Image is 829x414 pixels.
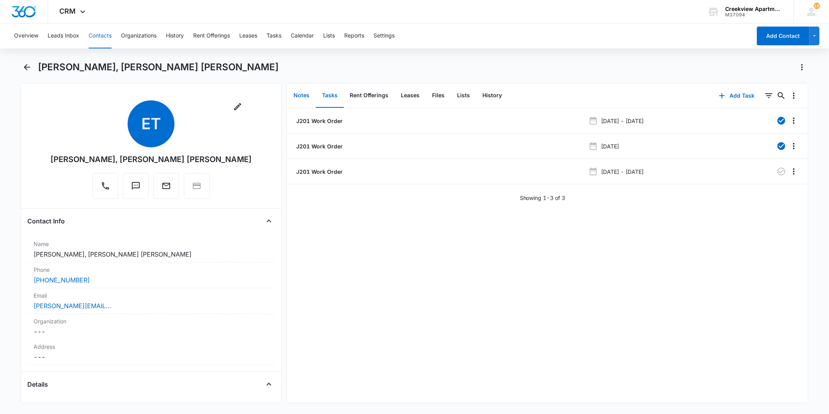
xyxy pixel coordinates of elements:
[788,89,800,102] button: Overflow Menu
[451,84,477,108] button: Lists
[796,61,808,73] button: Actions
[788,140,800,152] button: Overflow Menu
[520,194,566,202] p: Showing 1-3 of 3
[711,86,763,105] button: Add Task
[263,215,275,227] button: Close
[27,288,275,314] div: Email[PERSON_NAME][EMAIL_ADDRESS][DOMAIN_NAME]
[788,165,800,178] button: Overflow Menu
[291,23,314,48] button: Calendar
[27,262,275,288] div: Phone[PHONE_NUMBER]
[34,291,269,300] label: Email
[34,250,269,259] dd: [PERSON_NAME], [PERSON_NAME] [PERSON_NAME]
[14,23,38,48] button: Overview
[27,339,275,365] div: Address---
[601,142,619,150] p: [DATE]
[775,89,788,102] button: Search...
[153,185,179,192] a: Email
[34,275,90,285] a: [PHONE_NUMBER]
[34,240,269,248] label: Name
[344,23,364,48] button: Reports
[287,84,316,108] button: Notes
[374,23,395,48] button: Settings
[34,317,269,325] label: Organization
[788,114,800,127] button: Overflow Menu
[34,327,269,336] dd: ---
[93,173,118,199] button: Call
[166,23,184,48] button: History
[725,12,782,18] div: account id
[601,168,644,176] p: [DATE] - [DATE]
[316,84,344,108] button: Tasks
[239,23,257,48] button: Leases
[395,84,426,108] button: Leases
[21,61,33,73] button: Back
[38,61,279,73] h1: [PERSON_NAME], [PERSON_NAME] [PERSON_NAME]
[27,380,48,389] h4: Details
[123,173,149,199] button: Text
[267,23,281,48] button: Tasks
[477,84,509,108] button: History
[263,378,275,391] button: Close
[814,3,820,9] span: 167
[295,117,343,125] a: J201 Work Order
[34,352,269,362] dd: ---
[34,343,269,351] label: Address
[60,7,76,15] span: CRM
[34,266,269,274] label: Phone
[153,173,179,199] button: Email
[193,23,230,48] button: Rent Offerings
[344,84,395,108] button: Rent Offerings
[34,301,112,310] a: [PERSON_NAME][EMAIL_ADDRESS][DOMAIN_NAME]
[295,168,343,176] a: J201 Work Order
[323,23,335,48] button: Lists
[725,6,782,12] div: account name
[763,89,775,102] button: Filters
[93,185,118,192] a: Call
[128,100,174,147] span: ET
[601,117,644,125] p: [DATE] - [DATE]
[48,23,79,48] button: Leads Inbox
[27,216,65,226] h4: Contact Info
[814,3,820,9] div: notifications count
[757,27,809,45] button: Add Contact
[295,142,343,150] a: J201 Work Order
[27,237,275,262] div: Name[PERSON_NAME], [PERSON_NAME] [PERSON_NAME]
[121,23,157,48] button: Organizations
[426,84,451,108] button: Files
[27,314,275,339] div: Organization---
[89,23,112,48] button: Contacts
[123,185,149,192] a: Text
[50,153,252,165] div: [PERSON_NAME], [PERSON_NAME] [PERSON_NAME]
